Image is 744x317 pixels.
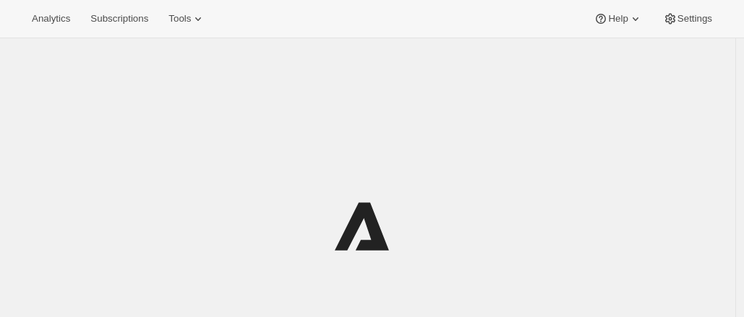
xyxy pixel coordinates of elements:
button: Help [585,9,651,29]
button: Analytics [23,9,79,29]
span: Settings [677,13,712,25]
span: Analytics [32,13,70,25]
span: Help [608,13,628,25]
button: Settings [654,9,721,29]
span: Subscriptions [90,13,148,25]
button: Subscriptions [82,9,157,29]
span: Tools [168,13,191,25]
button: Tools [160,9,214,29]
